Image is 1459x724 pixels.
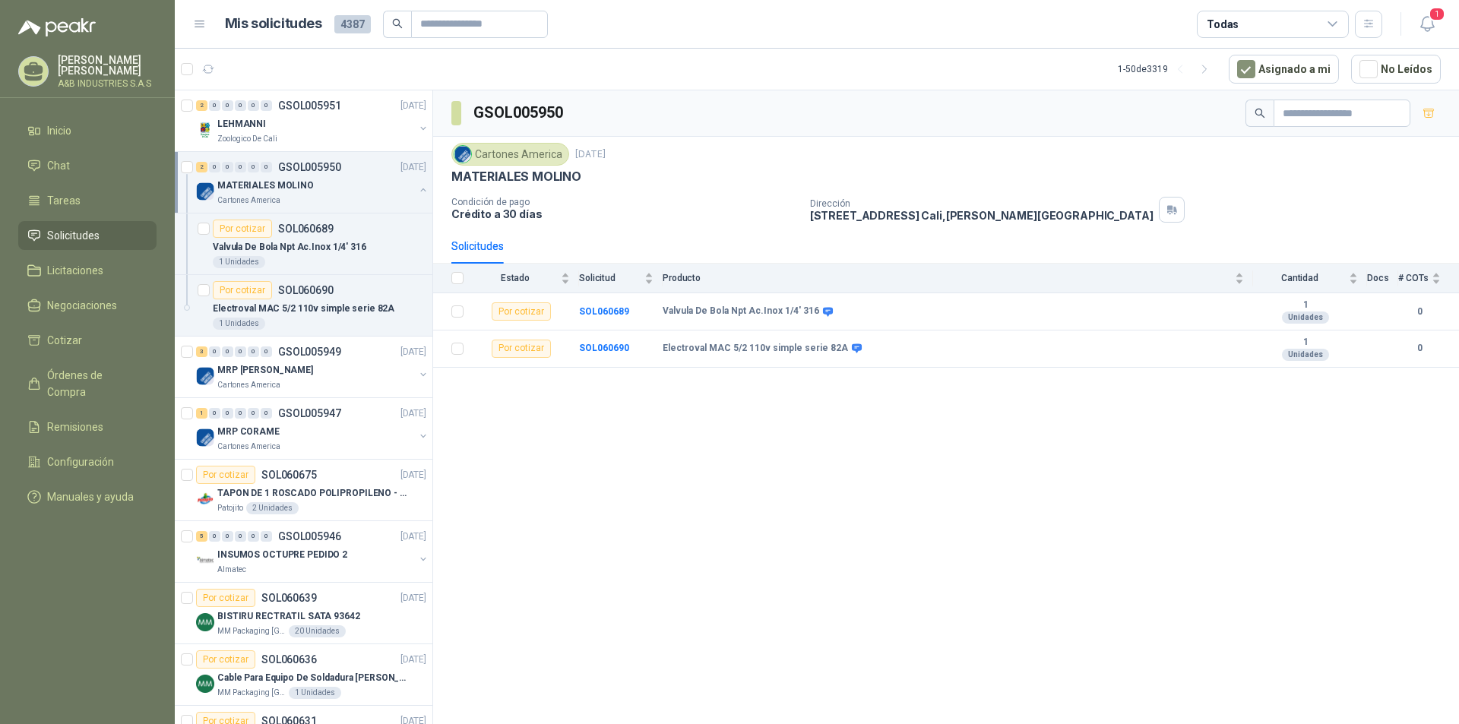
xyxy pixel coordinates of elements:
a: Por cotizarSOL060689Valvula De Bola Npt Ac.Inox 1/4' 3161 Unidades [175,213,432,275]
a: SOL060690 [579,343,629,353]
a: SOL060689 [579,306,629,317]
div: 0 [235,408,246,419]
span: Producto [663,273,1232,283]
p: Zoologico De Cali [217,133,277,145]
b: 0 [1398,305,1441,319]
span: # COTs [1398,273,1429,283]
b: 1 [1253,299,1358,311]
p: Dirección [810,198,1154,209]
img: Company Logo [196,490,214,508]
p: SOL060675 [261,469,317,480]
div: Unidades [1282,311,1329,324]
div: Por cotizar [492,340,551,358]
p: LEHMANNI [217,117,266,131]
span: Remisiones [47,419,103,435]
button: 1 [1413,11,1441,38]
div: 2 [196,162,207,172]
p: MATERIALES MOLINO [451,169,581,185]
img: Company Logo [196,182,214,201]
th: Docs [1367,264,1398,293]
a: Configuración [18,447,157,476]
a: Por cotizarSOL060690Electroval MAC 5/2 110v simple serie 82A1 Unidades [175,275,432,337]
div: 1 Unidades [289,687,341,699]
a: Por cotizarSOL060636[DATE] Company LogoCable Para Equipo De Soldadura [PERSON_NAME]MM Packaging [... [175,644,432,706]
a: Por cotizarSOL060639[DATE] Company LogoBISTIRU RECTRATIL SATA 93642MM Packaging [GEOGRAPHIC_DATA]... [175,583,432,644]
div: Por cotizar [213,281,272,299]
div: Unidades [1282,349,1329,361]
div: 1 [196,408,207,419]
div: Por cotizar [196,589,255,607]
div: 1 - 50 de 3319 [1118,57,1217,81]
p: GSOL005950 [278,162,341,172]
h1: Mis solicitudes [225,13,322,35]
div: 0 [261,162,272,172]
img: Company Logo [196,613,214,631]
button: Asignado a mi [1229,55,1339,84]
p: SOL060690 [278,285,334,296]
p: MRP [PERSON_NAME] [217,363,313,378]
span: Inicio [47,122,71,139]
b: Valvula De Bola Npt Ac.Inox 1/4' 316 [663,305,819,318]
div: 1 Unidades [213,318,265,330]
p: [DATE] [400,591,426,605]
p: GSOL005947 [278,408,341,419]
th: Solicitud [579,264,663,293]
p: [STREET_ADDRESS] Cali , [PERSON_NAME][GEOGRAPHIC_DATA] [810,209,1154,222]
a: Solicitudes [18,221,157,250]
a: 3 0 0 0 0 0 GSOL005949[DATE] Company LogoMRP [PERSON_NAME]Cartones America [196,343,429,391]
div: 0 [248,408,259,419]
p: SOL060689 [278,223,334,234]
div: 5 [196,531,207,542]
p: MRP CORAME [217,425,280,439]
span: Estado [473,273,558,283]
p: BISTIRU RECTRATIL SATA 93642 [217,609,360,624]
p: INSUMOS OCTUPRE PEDIDO 2 [217,548,347,562]
div: 1 Unidades [213,256,265,268]
a: Licitaciones [18,256,157,285]
span: Chat [47,157,70,174]
p: MM Packaging [GEOGRAPHIC_DATA] [217,687,286,699]
div: 0 [261,346,272,357]
a: Inicio [18,116,157,145]
p: Electroval MAC 5/2 110v simple serie 82A [213,302,394,316]
p: [DATE] [400,345,426,359]
div: 0 [261,408,272,419]
b: 0 [1398,341,1441,356]
p: MATERIALES MOLINO [217,179,314,193]
span: Solicitudes [47,227,100,244]
div: 20 Unidades [289,625,346,637]
div: 0 [235,346,246,357]
div: 0 [222,346,233,357]
div: 0 [235,162,246,172]
img: Company Logo [196,367,214,385]
a: Manuales y ayuda [18,482,157,511]
span: Cantidad [1253,273,1346,283]
th: # COTs [1398,264,1459,293]
div: 0 [248,346,259,357]
a: 1 0 0 0 0 0 GSOL005947[DATE] Company LogoMRP CORAMECartones America [196,404,429,453]
span: search [1255,108,1265,119]
span: 1 [1429,7,1445,21]
img: Company Logo [196,121,214,139]
img: Company Logo [196,675,214,693]
div: 0 [261,100,272,111]
div: 3 [196,346,207,357]
a: Por cotizarSOL060675[DATE] Company LogoTAPON DE 1 ROSCADO POLIPROPILENO - HEMBRA NPTPatojito2 Uni... [175,460,432,521]
p: [DATE] [400,530,426,544]
span: Configuración [47,454,114,470]
p: Cartones America [217,441,280,453]
img: Company Logo [454,146,471,163]
a: 2 0 0 0 0 0 GSOL005951[DATE] Company LogoLEHMANNIZoologico De Cali [196,96,429,145]
a: Cotizar [18,326,157,355]
div: 2 [196,100,207,111]
span: Licitaciones [47,262,103,279]
div: Todas [1207,16,1239,33]
div: 0 [235,531,246,542]
div: 0 [209,100,220,111]
div: 0 [235,100,246,111]
p: [DATE] [400,406,426,421]
p: SOL060639 [261,593,317,603]
img: Company Logo [196,428,214,447]
span: search [392,18,403,29]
